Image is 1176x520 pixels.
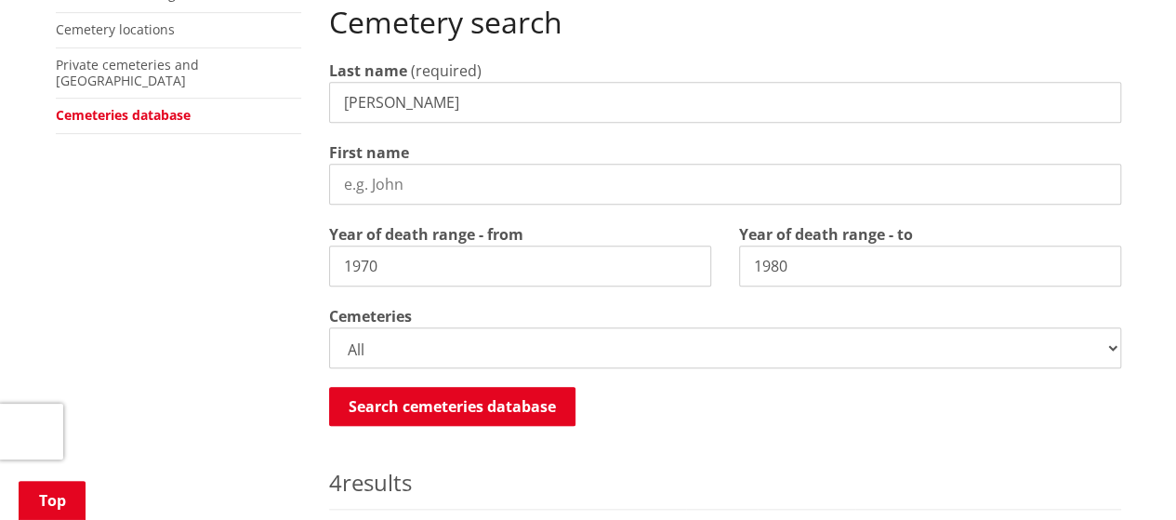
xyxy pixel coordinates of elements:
[329,466,1121,500] p: results
[1090,442,1157,509] iframe: Messenger Launcher
[411,60,482,81] span: (required)
[329,305,412,327] label: Cemeteries
[329,223,523,246] label: Year of death range - from
[329,246,711,287] input: e.g. 1860
[329,387,575,426] button: Search cemeteries database
[329,5,1121,40] h2: Cemetery search
[56,106,191,124] a: Cemeteries database
[329,467,342,498] span: 4
[739,223,913,246] label: Year of death range - to
[329,141,409,164] label: First name
[56,20,175,38] a: Cemetery locations
[739,246,1121,287] input: e.g. 2025
[329,164,1121,205] input: e.g. John
[329,60,407,82] label: Last name
[19,481,86,520] a: Top
[56,56,199,89] a: Private cemeteries and [GEOGRAPHIC_DATA]
[329,82,1121,123] input: e.g. Smith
